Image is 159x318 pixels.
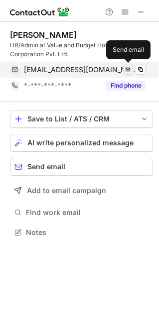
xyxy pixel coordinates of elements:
[26,208,149,217] span: Find work email
[26,228,149,237] span: Notes
[10,206,153,219] button: Find work email
[10,30,77,40] div: [PERSON_NAME]
[106,81,146,91] button: Reveal Button
[27,115,136,123] div: Save to List / ATS / CRM
[24,65,138,74] span: [EMAIL_ADDRESS][DOMAIN_NAME]
[27,139,134,147] span: AI write personalized message
[10,225,153,239] button: Notes
[10,182,153,200] button: Add to email campaign
[10,110,153,128] button: save-profile-one-click
[10,158,153,176] button: Send email
[27,187,106,195] span: Add to email campaign
[10,134,153,152] button: AI write personalized message
[10,6,70,18] img: ContactOut v5.3.10
[10,41,153,59] div: HR/Admin at Value and Budget Housing Corporation Pvt. Ltd.
[27,163,65,171] span: Send email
